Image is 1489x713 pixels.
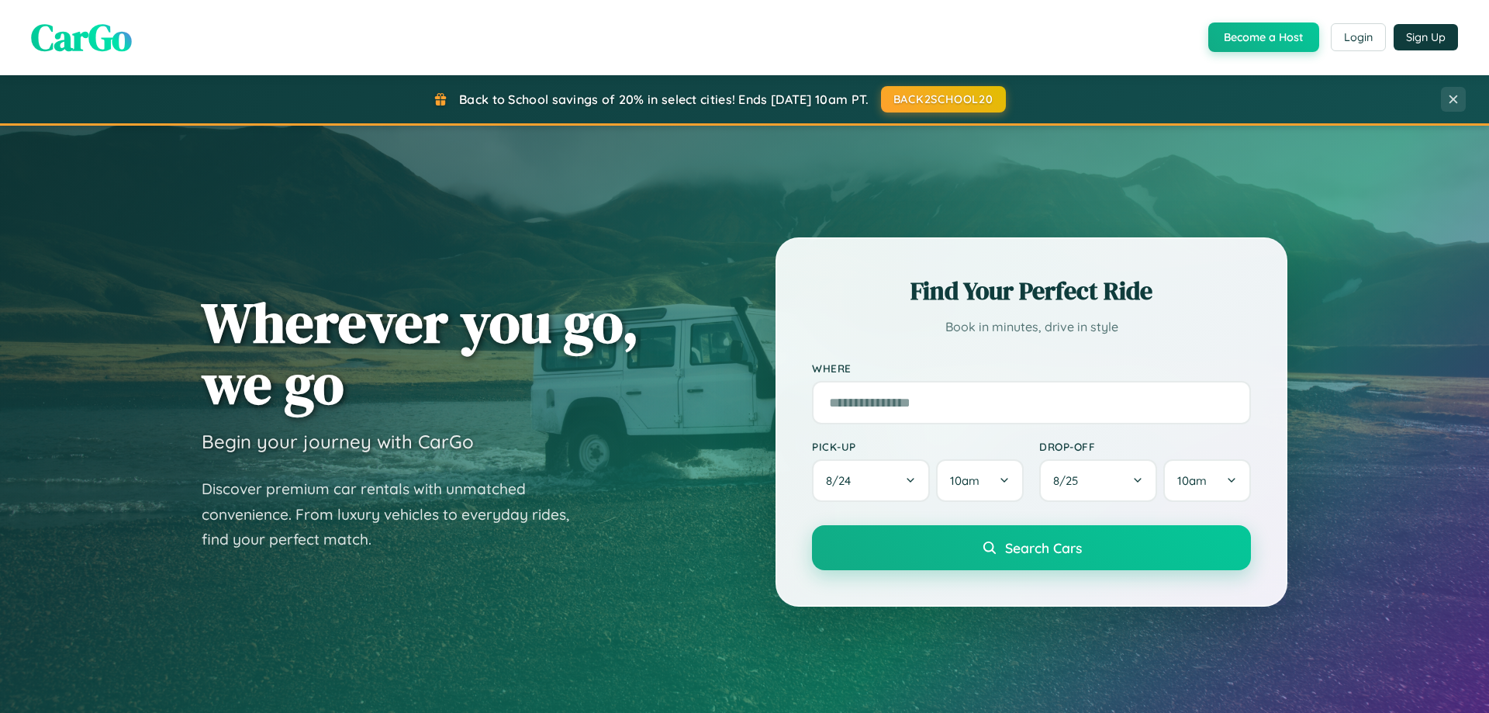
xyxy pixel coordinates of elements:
button: 10am [936,459,1024,502]
h1: Wherever you go, we go [202,292,639,414]
p: Discover premium car rentals with unmatched convenience. From luxury vehicles to everyday rides, ... [202,476,589,552]
span: CarGo [31,12,132,63]
button: 8/25 [1039,459,1157,502]
button: Become a Host [1208,22,1319,52]
button: Login [1331,23,1386,51]
span: 8 / 25 [1053,473,1086,488]
button: BACK2SCHOOL20 [881,86,1006,112]
span: Back to School savings of 20% in select cities! Ends [DATE] 10am PT. [459,92,869,107]
button: Sign Up [1394,24,1458,50]
button: 10am [1163,459,1251,502]
span: 10am [1177,473,1207,488]
span: 10am [950,473,979,488]
label: Pick-up [812,440,1024,453]
h2: Find Your Perfect Ride [812,274,1251,308]
button: 8/24 [812,459,930,502]
span: Search Cars [1005,539,1082,556]
span: 8 / 24 [826,473,859,488]
button: Search Cars [812,525,1251,570]
h3: Begin your journey with CarGo [202,430,474,453]
p: Book in minutes, drive in style [812,316,1251,338]
label: Drop-off [1039,440,1251,453]
label: Where [812,362,1251,375]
